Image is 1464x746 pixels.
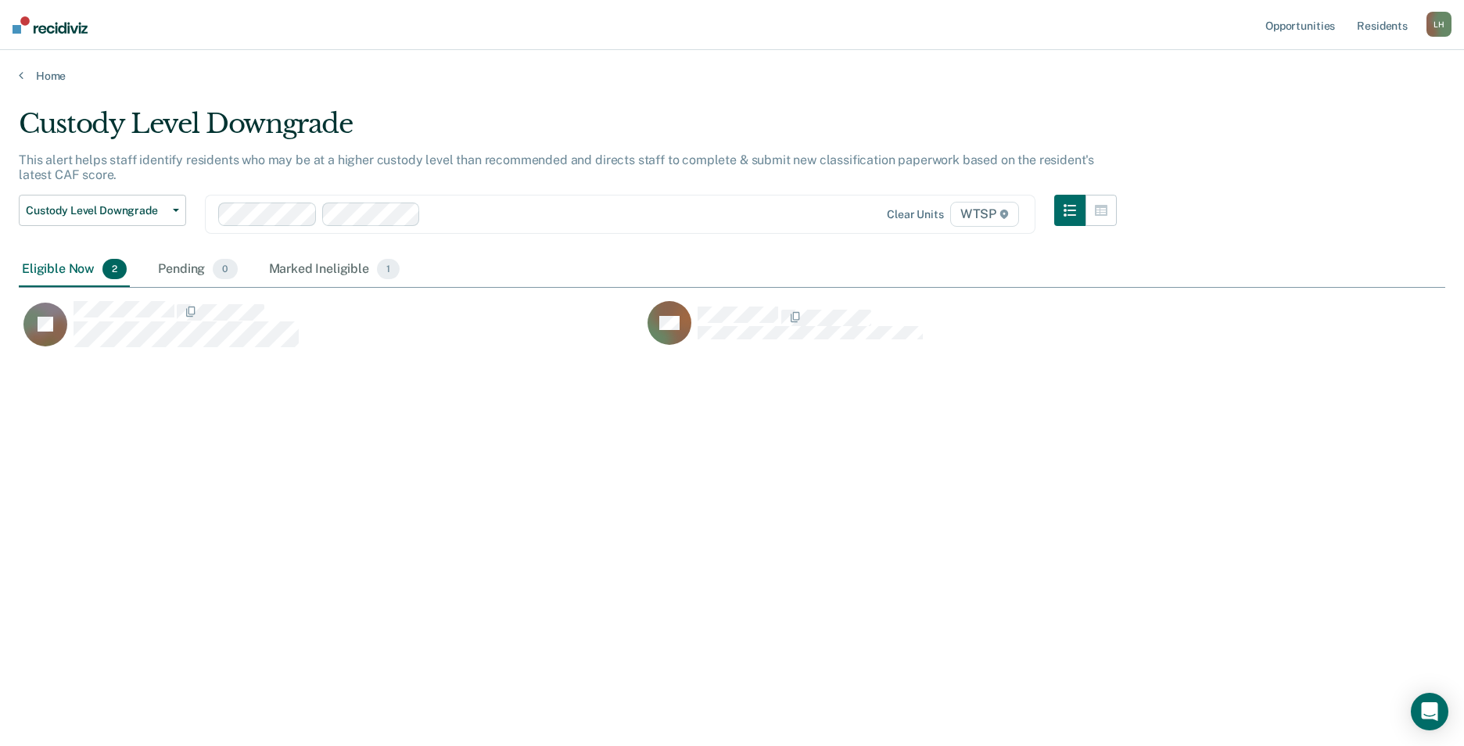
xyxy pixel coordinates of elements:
[1411,693,1448,730] div: Open Intercom Messenger
[266,253,404,287] div: Marked Ineligible1
[377,259,400,279] span: 1
[102,259,127,279] span: 2
[19,195,186,226] button: Custody Level Downgrade
[155,253,240,287] div: Pending0
[19,152,1094,182] p: This alert helps staff identify residents who may be at a higher custody level than recommended a...
[19,69,1445,83] a: Home
[950,202,1019,227] span: WTSP
[19,300,643,363] div: CaseloadOpportunityCell-00526401
[26,204,167,217] span: Custody Level Downgrade
[19,253,130,287] div: Eligible Now2
[19,108,1117,152] div: Custody Level Downgrade
[887,208,944,221] div: Clear units
[1426,12,1451,37] div: L H
[213,259,237,279] span: 0
[643,300,1267,363] div: CaseloadOpportunityCell-00364302
[1426,12,1451,37] button: LH
[13,16,88,34] img: Recidiviz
